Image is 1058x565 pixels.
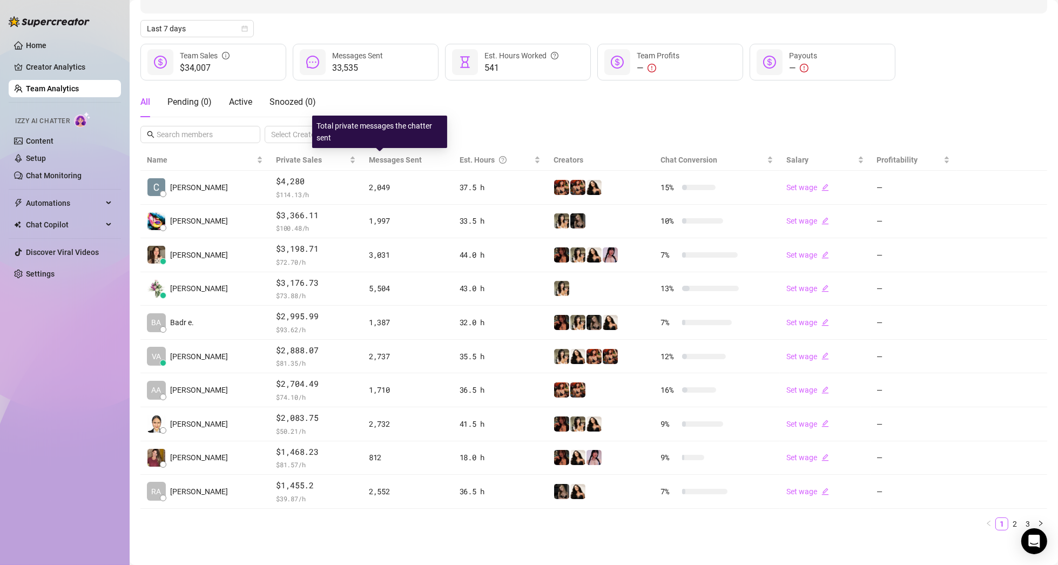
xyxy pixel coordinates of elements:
div: 37.5 h [460,181,541,193]
span: BA [152,317,161,328]
span: 33,535 [332,62,383,75]
span: Active [229,97,252,107]
img: Tia Rocky [147,280,165,298]
img: Candylion [554,213,569,228]
img: logo-BBDzfeDw.svg [9,16,90,27]
span: [PERSON_NAME] [170,486,228,497]
td: — [871,475,957,509]
span: edit [821,352,829,360]
img: Janezah Pasaylo [147,415,165,433]
img: mads [587,416,602,432]
span: Messages Sent [332,51,383,60]
a: Settings [26,270,55,278]
div: 1,997 [369,215,447,227]
div: 41.5 h [460,418,541,430]
span: $ 50.21 /h [276,426,356,436]
a: Set wageedit [786,453,829,462]
img: steph [554,247,569,263]
span: Messages Sent [369,156,422,164]
span: $ 100.48 /h [276,223,356,233]
span: 541 [484,62,558,75]
li: Next Page [1034,517,1047,530]
li: Previous Page [982,517,995,530]
span: Izzy AI Chatter [15,116,70,126]
td: — [871,407,957,441]
img: Oxillery [554,180,569,195]
div: Team Sales [180,50,230,62]
div: 36.5 h [460,486,541,497]
span: 7 % [661,249,678,261]
span: edit [821,251,829,259]
div: Pending ( 0 ) [167,96,212,109]
span: $3,198.71 [276,243,356,255]
span: exclamation-circle [648,64,656,72]
span: dollar-circle [763,56,776,69]
span: Automations [26,194,103,212]
div: 44.0 h [460,249,541,261]
div: Est. Hours Worked [484,50,558,62]
a: Set wageedit [786,352,829,361]
img: Candylion [554,281,569,296]
span: $2,083.75 [276,412,356,425]
div: 5,504 [369,282,447,294]
img: mads [603,315,618,330]
span: Badr e. [170,317,194,328]
span: 15 % [661,181,678,193]
img: OxilleryOF [570,180,585,195]
span: [PERSON_NAME] [170,384,228,396]
span: edit [821,454,829,461]
img: Oxillery [587,349,602,364]
span: [PERSON_NAME] [170,351,228,362]
span: exclamation-circle [800,64,808,72]
a: Set wageedit [786,420,829,428]
span: edit [821,420,829,427]
span: search [147,131,154,138]
td: — [871,340,957,374]
div: 36.5 h [460,384,541,396]
img: Oxillery [554,382,569,398]
span: edit [821,488,829,495]
span: hourglass [459,56,471,69]
span: $2,995.99 [276,310,356,323]
a: Set wageedit [786,386,829,394]
span: edit [821,319,829,326]
img: cyber [587,450,602,465]
img: mads [570,450,585,465]
span: [PERSON_NAME] [170,215,228,227]
button: right [1034,517,1047,530]
div: 3,031 [369,249,447,261]
span: $ 81.35 /h [276,358,356,368]
span: $ 72.70 /h [276,257,356,267]
img: Júlia Nicodemos [147,246,165,264]
span: right [1037,520,1044,527]
a: Set wageedit [786,284,829,293]
span: Salary [786,156,808,164]
div: 2,732 [369,418,447,430]
a: Team Analytics [26,84,79,93]
img: OxilleryOF [570,382,585,398]
div: 2,049 [369,181,447,193]
img: mads [570,349,585,364]
span: $ 93.62 /h [276,324,356,335]
span: $ 81.57 /h [276,459,356,470]
span: 16 % [661,384,678,396]
span: $ 73.88 /h [276,290,356,301]
th: Creators [547,150,654,171]
div: Est. Hours [460,154,533,166]
span: edit [821,386,829,394]
img: mads [587,180,602,195]
img: Aline Lozano [147,449,165,467]
span: [PERSON_NAME] [170,181,228,193]
span: [PERSON_NAME] [170,249,228,261]
div: 33.5 h [460,215,541,227]
td: — [871,171,957,205]
button: left [982,517,995,530]
img: Edelyn Ribay [147,212,165,230]
div: 812 [369,452,447,463]
span: Team Profits [637,51,679,60]
span: $1,468.23 [276,446,356,459]
span: Last 7 days [147,21,247,37]
a: Content [26,137,53,145]
img: Candylion [554,349,569,364]
a: Set wageedit [786,251,829,259]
